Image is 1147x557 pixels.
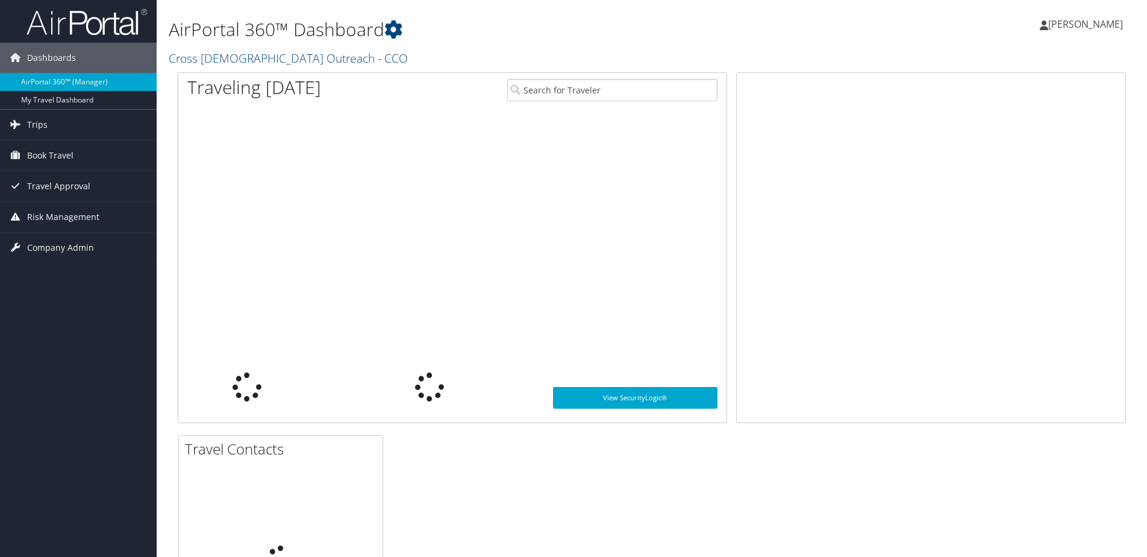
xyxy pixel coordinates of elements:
[27,43,76,73] span: Dashboards
[27,171,90,201] span: Travel Approval
[27,8,147,36] img: airportal-logo.png
[27,140,73,171] span: Book Travel
[553,387,717,409] a: View SecurityLogic®
[27,233,94,263] span: Company Admin
[185,439,383,459] h2: Travel Contacts
[27,110,48,140] span: Trips
[1048,17,1123,31] span: [PERSON_NAME]
[169,50,411,66] a: Cross [DEMOGRAPHIC_DATA] Outreach - CCO
[27,202,99,232] span: Risk Management
[187,75,321,100] h1: Traveling [DATE]
[169,17,813,42] h1: AirPortal 360™ Dashboard
[507,79,717,101] input: Search for Traveler
[1040,6,1135,42] a: [PERSON_NAME]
